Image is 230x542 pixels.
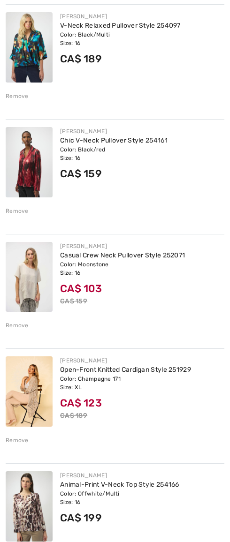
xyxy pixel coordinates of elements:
[60,481,179,489] a: Animal-Print V-Neck Top Style 254166
[60,356,224,365] div: [PERSON_NAME]
[60,366,191,374] a: Open-Front Knitted Cardigan Style 251929
[60,489,224,506] div: Color: Offwhite/Multi Size: 16
[60,397,102,409] span: CA$ 123
[6,207,29,215] div: Remove
[60,167,102,180] span: CA$ 159
[6,356,53,427] img: Open-Front Knitted Cardigan Style 251929
[6,92,29,100] div: Remove
[60,375,224,391] div: Color: Champagne 171 Size: XL
[60,471,224,480] div: [PERSON_NAME]
[60,145,224,162] div: Color: Black/red Size: 16
[60,297,87,305] s: CA$ 159
[60,251,185,259] a: Casual Crew Neck Pullover Style 252071
[60,260,224,277] div: Color: Moonstone Size: 16
[6,436,29,444] div: Remove
[60,512,102,524] span: CA$ 199
[6,127,53,197] img: Chic V-Neck Pullover Style 254161
[60,282,102,295] span: CA$ 103
[6,12,53,83] img: V-Neck Relaxed Pullover Style 254097
[60,242,224,250] div: [PERSON_NAME]
[60,30,224,47] div: Color: Black/Multi Size: 16
[6,242,53,312] img: Casual Crew Neck Pullover Style 252071
[60,127,224,135] div: [PERSON_NAME]
[60,12,224,21] div: [PERSON_NAME]
[60,53,102,65] span: CA$ 189
[60,136,168,144] a: Chic V-Neck Pullover Style 254161
[60,412,87,420] s: CA$ 189
[60,22,181,30] a: V-Neck Relaxed Pullover Style 254097
[6,321,29,330] div: Remove
[6,471,53,542] img: Animal-Print V-Neck Top Style 254166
